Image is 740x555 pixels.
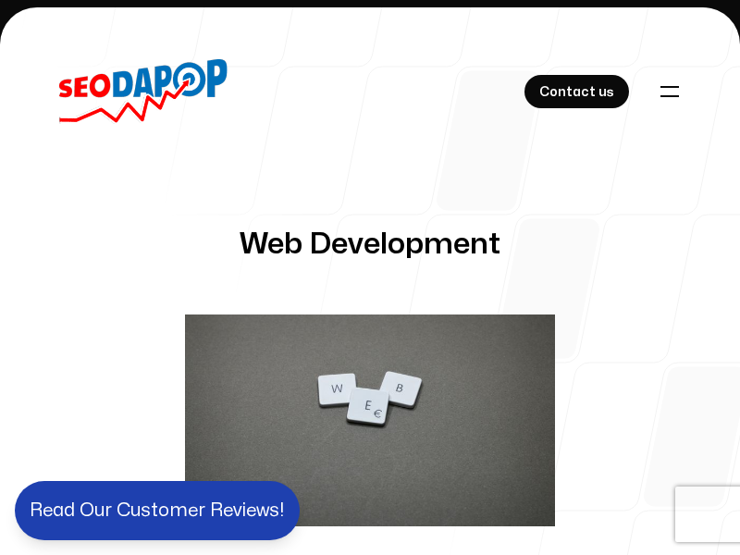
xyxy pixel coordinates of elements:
[185,314,555,526] img: Web Development
[539,81,614,104] span: Contact us
[524,75,629,108] a: Contact us
[649,71,690,112] button: Toggle navigation
[59,59,228,124] a: Home
[59,59,228,124] img: Seodapop Logo
[185,189,555,263] h1: Web Development
[15,481,300,540] button: Read Our Customer Reviews!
